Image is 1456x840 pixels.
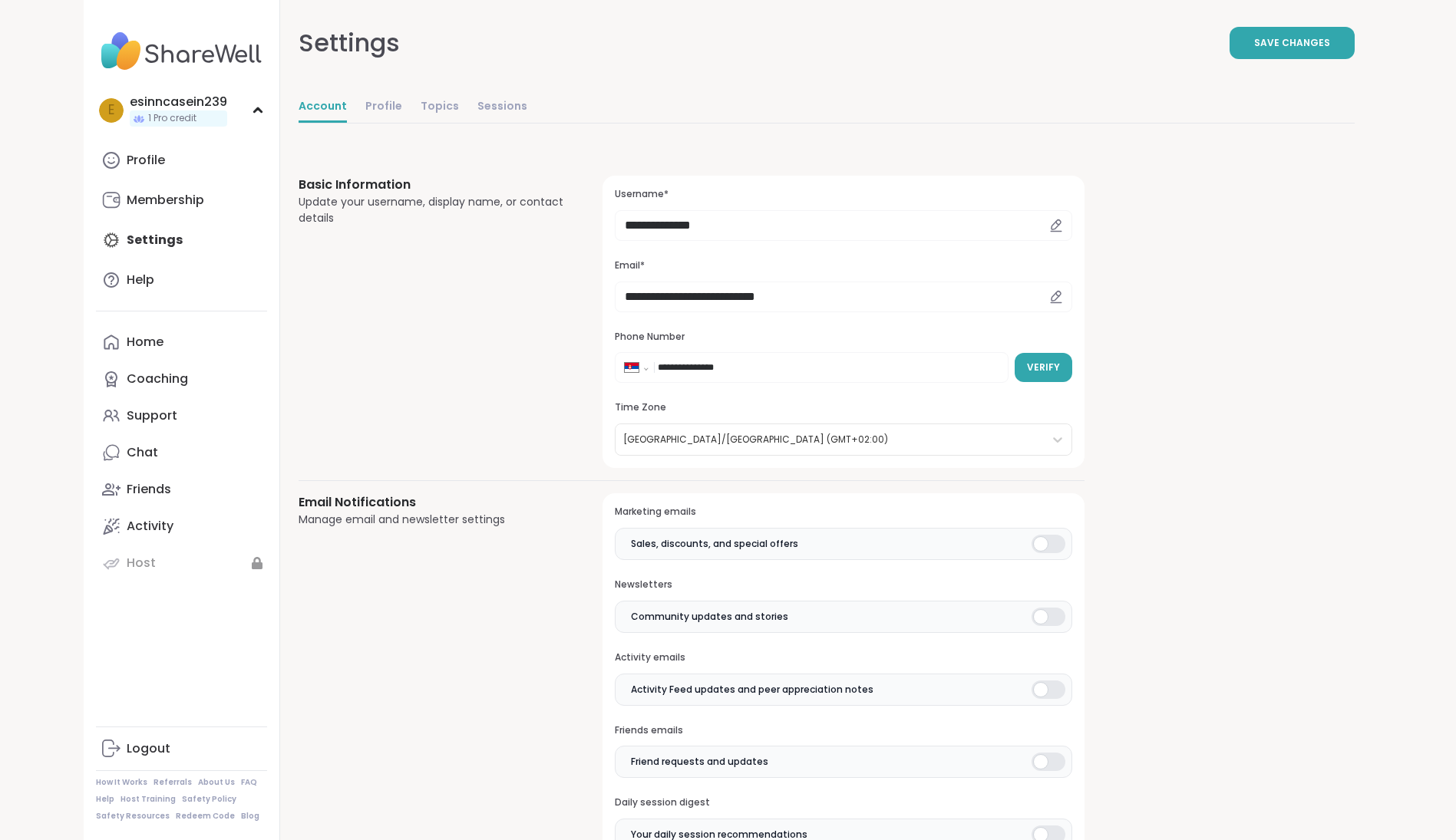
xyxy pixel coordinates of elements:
a: Profile [96,142,267,179]
a: Support [96,397,267,434]
div: Host [127,555,156,572]
h3: Basic Information [299,176,566,194]
h3: Username* [615,188,1071,201]
span: Save Changes [1254,36,1330,50]
a: Friends [96,471,267,508]
a: Host Training [121,794,176,805]
span: e [108,100,114,120]
div: Support [127,407,177,424]
div: Coaching [127,371,188,387]
a: Blog [241,811,259,822]
div: Manage email and newsletter settings [299,512,566,528]
a: Safety Resources [96,811,170,822]
a: Coaching [96,361,267,397]
div: Chat [127,444,158,461]
span: Sales, discounts, and special offers [631,537,798,551]
a: FAQ [241,777,257,788]
a: Sessions [477,92,527,123]
div: Membership [127,192,204,209]
div: Friends [127,481,171,498]
a: How It Works [96,777,147,788]
span: Friend requests and updates [631,755,768,769]
span: Activity Feed updates and peer appreciation notes [631,683,873,697]
button: Verify [1015,353,1072,382]
h3: Friends emails [615,724,1071,737]
a: Logout [96,730,267,767]
span: Verify [1027,361,1060,374]
a: Safety Policy [182,794,236,805]
div: esinncasein239 [130,94,227,110]
img: ShareWell Nav Logo [96,25,267,78]
h3: Email* [615,259,1071,272]
h3: Newsletters [615,578,1071,591]
a: Referrals [154,777,192,788]
a: Help [96,794,114,805]
h3: Daily session digest [615,796,1071,809]
button: Save Changes [1230,27,1355,59]
div: Logout [127,740,170,757]
span: 1 Pro credit [148,112,196,125]
div: Settings [299,25,400,61]
a: Activity [96,508,267,545]
div: Activity [127,518,173,535]
a: Home [96,324,267,361]
a: Help [96,262,267,298]
a: Host [96,545,267,581]
a: About Us [198,777,235,788]
a: Topics [421,92,459,123]
div: Help [127,272,154,288]
h3: Marketing emails [615,506,1071,519]
a: Membership [96,182,267,219]
h3: Time Zone [615,401,1071,414]
h3: Phone Number [615,331,1071,344]
h3: Email Notifications [299,493,566,512]
a: Redeem Code [176,811,235,822]
div: Profile [127,152,165,169]
a: Profile [365,92,402,123]
span: Community updates and stories [631,610,788,624]
div: Home [127,334,163,351]
h3: Activity emails [615,651,1071,664]
a: Account [299,92,347,123]
div: Update your username, display name, or contact details [299,194,566,226]
a: Chat [96,434,267,471]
